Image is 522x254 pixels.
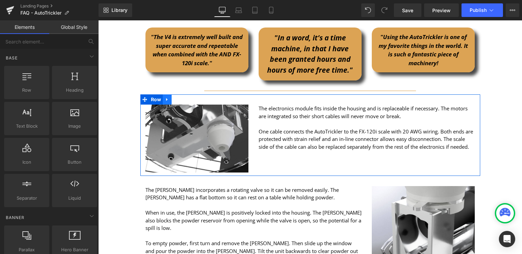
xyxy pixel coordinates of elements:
button: Undo [361,3,375,17]
span: FAQ - AutoTrickler [20,10,62,16]
a: Tablet [247,3,263,17]
span: Publish [470,7,487,13]
span: Image [54,123,95,130]
a: Landing Pages [20,3,99,9]
div: The [PERSON_NAME] incorporates a rotating valve so it can be removed easily. The [PERSON_NAME] ha... [47,166,264,250]
span: Separator [6,195,47,202]
span: Base [5,55,18,61]
button: Publish [462,3,503,17]
span: Row [6,87,47,94]
span: Library [111,7,127,13]
span: Parallax [6,246,47,253]
p: The electronics module fits inside the housing and is replaceable if necessary. The motors are in... [160,84,377,130]
a: Desktop [214,3,230,17]
i: "The V4 is extremely well built and super accurate and repeatable when combined with the AND FX-1... [53,13,144,47]
a: Preview [424,3,459,17]
a: Laptop [230,3,247,17]
span: Text Block [6,123,47,130]
a: Expand / Collapse [65,74,73,84]
span: Hero Banner [54,246,95,253]
span: Preview [432,7,451,14]
button: More [506,3,519,17]
span: Liquid [54,195,95,202]
span: Banner [5,214,25,221]
a: Mobile [263,3,279,17]
i: "In a word, it’s a time machine, in that I have been granted hours and hours of more free time." [169,13,255,54]
a: New Library [99,3,132,17]
i: "Using the AutoTrickler is one of my favorite things in the world. It is such a fantastic piece o... [280,13,370,47]
a: Global Style [49,20,99,34]
div: Open Intercom Messenger [499,231,515,247]
button: Redo [378,3,391,17]
span: Button [54,159,95,166]
span: Heading [54,87,95,94]
span: Save [402,7,413,14]
span: Icon [6,159,47,166]
span: Row [51,74,65,84]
